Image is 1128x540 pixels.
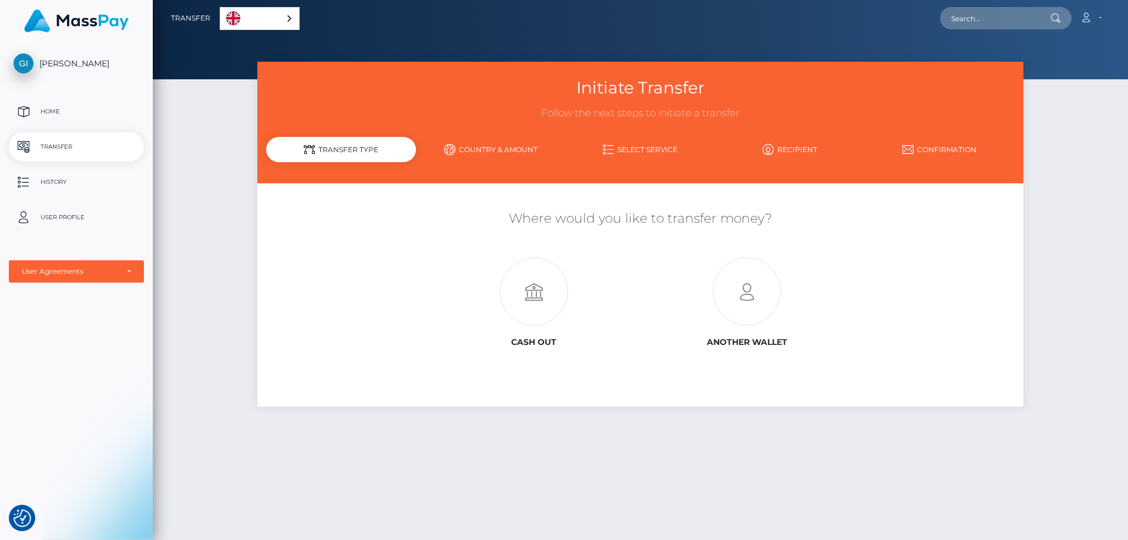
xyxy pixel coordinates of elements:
[9,97,144,126] a: Home
[14,509,31,527] button: Consent Preferences
[22,267,118,276] div: User Agreements
[9,203,144,232] a: User Profile
[220,8,299,29] a: English
[220,7,300,30] aside: Language selected: English
[14,209,139,226] p: User Profile
[266,137,416,162] div: Transfer Type
[14,173,139,191] p: History
[865,139,1015,160] a: Confirmation
[9,260,144,283] button: User Agreements
[9,58,144,69] span: [PERSON_NAME]
[649,337,844,347] h6: Another wallet
[14,103,139,120] p: Home
[9,167,144,197] a: History
[171,6,210,31] a: Transfer
[566,139,716,160] a: Select Service
[220,7,300,30] div: Language
[266,210,1014,228] h5: Where would you like to transfer money?
[715,139,865,160] a: Recipient
[14,509,31,527] img: Revisit consent button
[14,138,139,156] p: Transfer
[9,132,144,162] a: Transfer
[266,76,1014,99] h3: Initiate Transfer
[266,106,1014,120] h3: Follow the next steps to initiate a transfer
[940,7,1050,29] input: Search...
[437,337,632,347] h6: Cash out
[24,9,129,32] img: MassPay
[416,139,566,160] a: Country & Amount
